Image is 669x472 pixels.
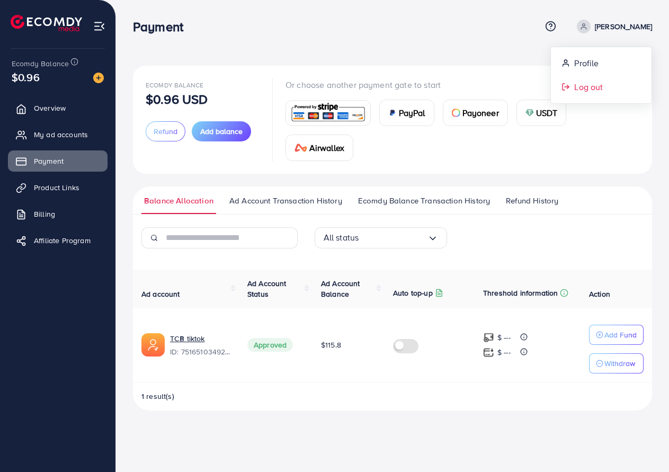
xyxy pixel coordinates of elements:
img: image [93,73,104,83]
a: [PERSON_NAME] [573,20,652,33]
span: PayPal [399,106,425,119]
img: card [388,109,397,117]
div: Search for option [315,227,447,248]
span: Ecomdy Balance [12,58,69,69]
ul: [PERSON_NAME] [550,47,652,104]
img: card [525,109,534,117]
p: Add Fund [604,328,637,341]
a: Overview [8,97,108,119]
span: Action [589,289,610,299]
img: top-up amount [483,332,494,343]
p: Or choose another payment gate to start [286,78,639,91]
img: card [452,109,460,117]
iframe: Chat [624,424,661,464]
button: Refund [146,121,185,141]
img: card [289,102,367,124]
span: Refund History [506,195,558,207]
button: Add balance [192,121,251,141]
span: USDT [536,106,558,119]
span: Ecomdy Balance Transaction History [358,195,490,207]
p: Threshold information [483,287,558,299]
span: Ad account [141,289,180,299]
span: All status [324,229,359,246]
a: cardAirwallex [286,135,353,161]
a: cardUSDT [516,100,567,126]
p: $ --- [497,331,511,344]
span: Affiliate Program [34,235,91,246]
span: Billing [34,209,55,219]
p: Withdraw [604,357,635,370]
p: $0.96 USD [146,93,208,105]
a: cardPayPal [379,100,434,126]
h3: Payment [133,19,192,34]
span: Approved [247,338,293,352]
a: card [286,100,371,126]
span: $0.96 [12,69,40,85]
img: ic-ads-acc.e4c84228.svg [141,333,165,357]
span: Product Links [34,182,79,193]
img: card [295,144,307,152]
span: Ad Account Status [247,278,287,299]
a: Payment [8,150,108,172]
a: Product Links [8,177,108,198]
span: ID: 7516510349290700801 [170,346,230,357]
span: $115.8 [321,340,341,350]
p: Auto top-up [393,287,433,299]
img: logo [11,15,82,31]
img: menu [93,20,105,32]
a: TCB tiktok [170,333,205,344]
input: Search for option [359,229,427,246]
div: <span class='underline'>TCB tiktok</span></br>7516510349290700801 [170,333,230,358]
span: Payment [34,156,64,166]
span: Add balance [200,126,243,137]
p: [PERSON_NAME] [595,20,652,33]
span: Airwallex [309,141,344,154]
span: My ad accounts [34,129,88,140]
button: Add Fund [589,325,644,345]
span: Overview [34,103,66,113]
a: cardPayoneer [443,100,508,126]
a: Billing [8,203,108,225]
span: Ad Account Balance [321,278,360,299]
span: 1 result(s) [141,391,174,402]
a: My ad accounts [8,124,108,145]
p: $ --- [497,346,511,359]
span: Ad Account Transaction History [229,195,342,207]
img: top-up amount [483,347,494,358]
span: Ecomdy Balance [146,81,203,90]
span: Profile [574,57,599,69]
button: Withdraw [589,353,644,373]
span: Balance Allocation [144,195,213,207]
span: Payoneer [462,106,499,119]
span: Log out [574,81,603,93]
span: Refund [154,126,177,137]
a: Affiliate Program [8,230,108,251]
